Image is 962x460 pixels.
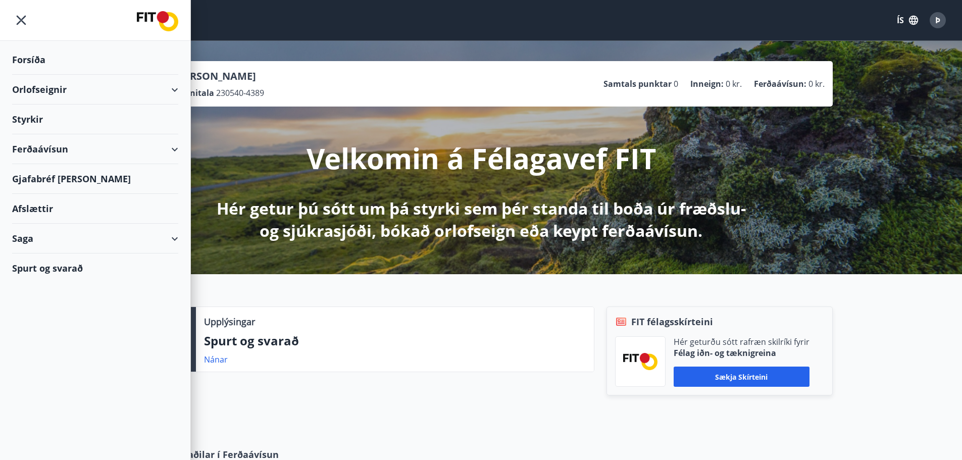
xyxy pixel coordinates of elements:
[808,78,825,89] span: 0 kr.
[12,105,178,134] div: Styrkir
[204,315,255,328] p: Upplýsingar
[137,11,178,31] img: union_logo
[674,367,809,387] button: Sækja skírteini
[204,354,228,365] a: Nánar
[12,75,178,105] div: Orlofseignir
[307,139,656,177] p: Velkomin á Félagavef FIT
[726,78,742,89] span: 0 kr.
[174,87,214,98] p: Kennitala
[623,353,657,370] img: FPQVkF9lTnNbbaRSFyT17YYeljoOGk5m51IhT0bO.png
[174,69,264,83] p: [PERSON_NAME]
[926,8,950,32] button: Þ
[690,78,724,89] p: Inneign :
[204,332,586,349] p: Spurt og svarað
[674,336,809,347] p: Hér geturðu sótt rafræn skilríki fyrir
[891,11,924,29] button: ÍS
[674,78,678,89] span: 0
[12,194,178,224] div: Afslættir
[12,164,178,194] div: Gjafabréf [PERSON_NAME]
[12,253,178,283] div: Spurt og svarað
[216,87,264,98] span: 230540-4389
[935,15,940,26] span: Þ
[12,134,178,164] div: Ferðaávísun
[674,347,809,359] p: Félag iðn- og tæknigreina
[12,45,178,75] div: Forsíða
[12,11,30,29] button: menu
[631,315,713,328] span: FIT félagsskírteini
[215,197,748,242] p: Hér getur þú sótt um þá styrki sem þér standa til boða úr fræðslu- og sjúkrasjóði, bókað orlofsei...
[12,224,178,253] div: Saga
[603,78,672,89] p: Samtals punktar
[754,78,806,89] p: Ferðaávísun :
